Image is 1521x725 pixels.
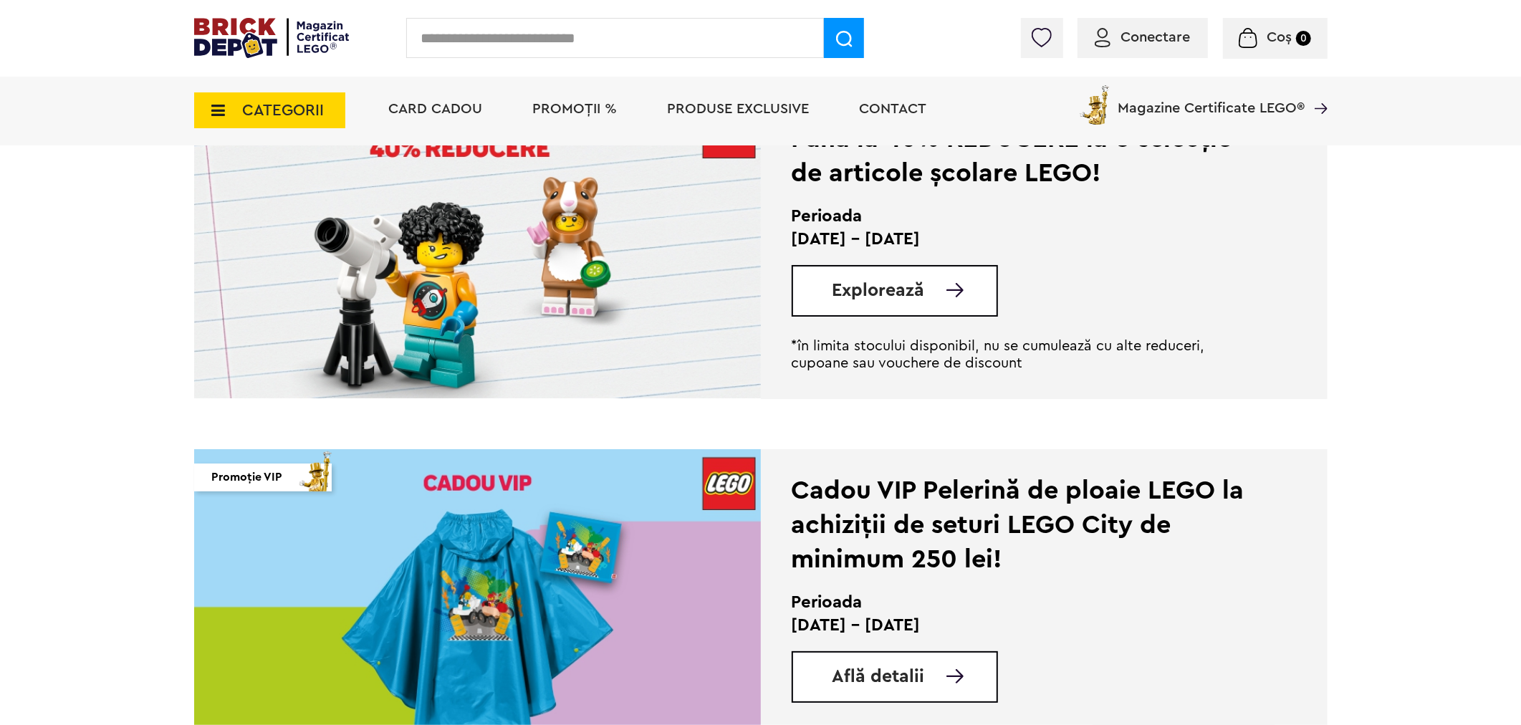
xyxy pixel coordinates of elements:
[833,668,997,686] a: Află detalii
[792,337,1257,372] p: *în limita stocului disponibil, nu se cumulează cu alte reduceri, cupoane sau vouchere de discount
[860,102,927,116] a: Contact
[212,464,283,491] span: Promoție VIP
[792,122,1257,191] div: Până la 40% REDUCERE la o selecție de articole școlare LEGO!
[243,102,325,118] span: CATEGORII
[1095,30,1191,44] a: Conectare
[1296,31,1311,46] small: 0
[1118,82,1305,115] span: Magazine Certificate LEGO®
[293,448,339,491] img: vip_page_imag.png
[833,668,925,686] span: Află detalii
[389,102,483,116] a: Card Cadou
[1121,30,1191,44] span: Conectare
[1305,82,1328,97] a: Magazine Certificate LEGO®
[668,102,810,116] a: Produse exclusive
[792,474,1257,577] div: Cadou VIP Pelerină de ploaie LEGO la achiziții de seturi LEGO City de minimum 250 lei!
[792,614,1257,637] p: [DATE] - [DATE]
[533,102,618,116] a: PROMOȚII %
[833,282,925,299] span: Explorează
[1267,30,1292,44] span: Coș
[792,228,1257,251] p: [DATE] - [DATE]
[833,282,997,299] a: Explorează
[792,591,1257,614] h2: Perioada
[792,205,1257,228] h2: Perioada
